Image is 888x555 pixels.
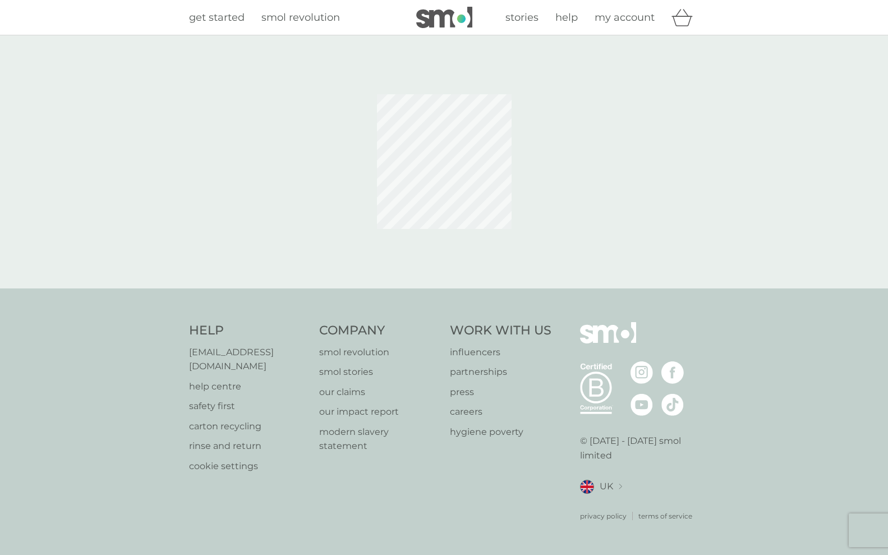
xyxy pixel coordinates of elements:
a: smol stories [319,365,439,379]
span: my account [595,11,655,24]
img: visit the smol Youtube page [631,393,653,416]
a: rinse and return [189,439,309,453]
a: smol revolution [261,10,340,26]
h4: Company [319,322,439,340]
a: cookie settings [189,459,309,474]
a: careers [450,405,551,419]
img: smol [580,322,636,360]
a: help [555,10,578,26]
span: get started [189,11,245,24]
a: influencers [450,345,551,360]
a: safety first [189,399,309,414]
a: terms of service [638,511,692,521]
a: modern slavery statement [319,425,439,453]
a: partnerships [450,365,551,379]
h4: Work With Us [450,322,551,340]
a: get started [189,10,245,26]
a: carton recycling [189,419,309,434]
div: basket [671,6,700,29]
img: select a new location [619,484,622,490]
h4: Help [189,322,309,340]
a: stories [505,10,539,26]
a: smol revolution [319,345,439,360]
a: privacy policy [580,511,627,521]
a: press [450,385,551,400]
a: help centre [189,379,309,394]
img: visit the smol Instagram page [631,361,653,384]
a: [EMAIL_ADDRESS][DOMAIN_NAME] [189,345,309,374]
a: our claims [319,385,439,400]
img: smol [416,7,472,28]
span: UK [600,479,613,494]
img: UK flag [580,480,594,494]
img: visit the smol Tiktok page [661,393,684,416]
span: stories [505,11,539,24]
a: my account [595,10,655,26]
span: smol revolution [261,11,340,24]
a: hygiene poverty [450,425,551,439]
a: our impact report [319,405,439,419]
span: help [555,11,578,24]
p: © [DATE] - [DATE] smol limited [580,434,700,462]
img: visit the smol Facebook page [661,361,684,384]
